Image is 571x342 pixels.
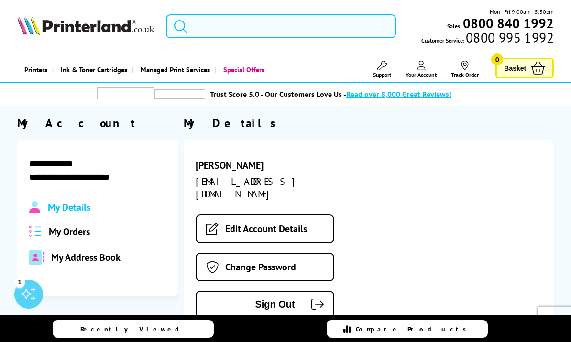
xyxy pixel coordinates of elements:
[196,291,334,318] button: Sign Out
[463,14,554,32] b: 0800 840 1992
[196,159,334,171] div: [PERSON_NAME]
[346,89,451,99] span: Read over 8,000 Great Reviews!
[53,320,213,338] a: Recently Viewed
[495,58,554,78] a: Basket 0
[464,33,554,42] span: 0800 995 1992
[29,226,42,237] img: all-order.svg
[196,175,334,200] div: [EMAIL_ADDRESS][DOMAIN_NAME]
[29,201,40,214] img: Profile.svg
[373,71,391,78] span: Support
[17,116,178,130] div: My Account
[490,7,554,16] span: Mon - Fri 9:00am - 5:30pm
[421,33,554,45] span: Customer Service:
[17,16,154,37] a: Printerland Logo
[447,21,461,31] span: Sales:
[196,214,334,243] a: Edit Account Details
[51,251,121,264] span: My Address Book
[17,57,52,82] a: Printers
[210,89,451,99] a: Trust Score 5.0 - Our Customers Love Us -Read over 8,000 Great Reviews!
[97,87,154,99] img: trustpilot rating
[327,320,487,338] a: Compare Products
[52,57,132,82] a: Ink & Toner Cartridges
[80,325,189,333] span: Recently Viewed
[451,61,479,78] a: Track Order
[48,201,90,214] span: My Details
[196,253,334,281] a: Change Password
[356,325,472,333] span: Compare Products
[29,250,44,265] img: address-book-duotone-solid.svg
[406,61,437,78] a: Your Account
[14,277,25,287] div: 1
[17,16,154,35] img: Printerland Logo
[49,225,90,238] span: My Orders
[211,299,295,310] span: Sign Out
[184,116,554,130] div: My Details
[215,57,269,82] a: Special Offers
[154,89,205,99] img: trustpilot rating
[491,53,503,65] span: 0
[406,71,437,78] span: Your Account
[373,61,391,78] a: Support
[132,57,215,82] a: Managed Print Services
[461,19,554,28] a: 0800 840 1992
[61,57,127,82] span: Ink & Toner Cartridges
[504,62,526,75] span: Basket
